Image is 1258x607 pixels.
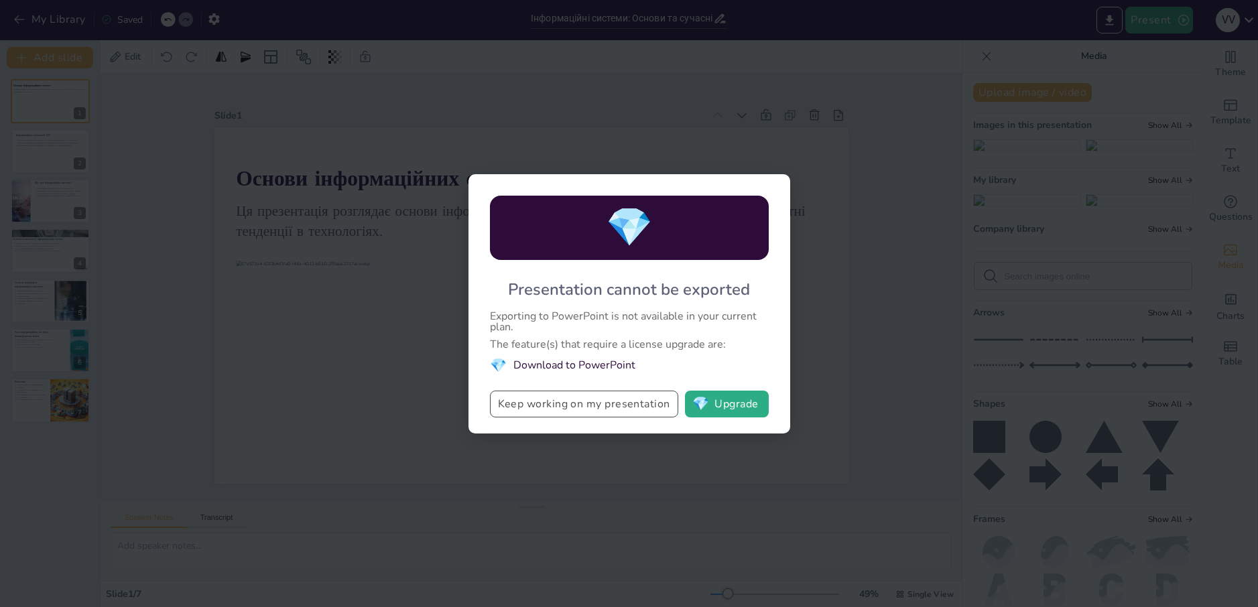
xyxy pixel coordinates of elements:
span: diamond [692,397,709,411]
div: Presentation cannot be exported [508,279,750,300]
span: diamond [606,202,653,253]
span: diamond [490,356,507,375]
li: Download to PowerPoint [490,356,769,375]
div: The feature(s) that require a license upgrade are: [490,339,769,350]
button: Keep working on my presentation [490,391,678,417]
button: diamondUpgrade [685,391,769,417]
div: Exporting to PowerPoint is not available in your current plan. [490,311,769,332]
